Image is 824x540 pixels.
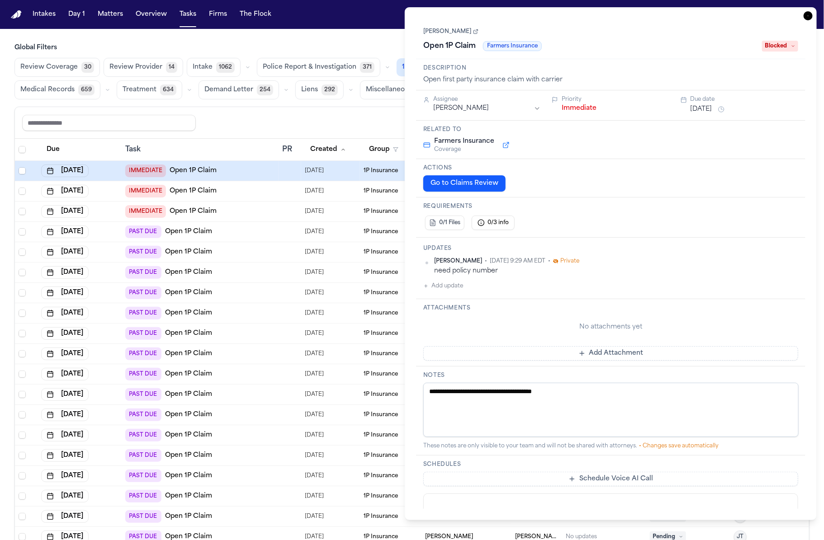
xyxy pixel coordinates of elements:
span: Medical Records [20,85,75,94]
button: [DATE] [691,105,712,114]
button: Miscellaneous178 [360,80,436,99]
button: Day 1 [65,6,89,23]
span: • [548,258,550,265]
span: 254 [257,85,273,95]
button: Review Coverage30 [14,58,100,77]
button: The Flock [236,6,275,23]
span: 1062 [216,62,235,73]
a: Home [11,10,22,19]
span: 634 [160,85,176,95]
button: Tasks [176,6,200,23]
button: Treatment634 [117,80,182,99]
h3: Notes [423,372,798,379]
button: Immediate [562,104,597,113]
span: 0/3 info [488,219,509,226]
span: • Changes save automatically [639,443,719,449]
span: Blocked [762,41,798,52]
div: No attachments yet [423,323,798,332]
h3: Description [423,65,798,72]
h3: Global Filters [14,43,810,52]
button: Intake1062 [187,58,241,77]
button: 1P Insurance•Open Claim296 [397,58,516,76]
div: Open first party insurance claim with carrier [423,75,798,85]
button: Add update [423,281,463,291]
h3: Requirements [423,203,798,210]
span: • [485,258,487,265]
span: Intake [193,63,213,72]
span: Demand Letter [204,85,253,94]
div: Priority [562,96,669,103]
h3: Related to [423,126,798,133]
span: Liens [301,85,318,94]
div: Assignee [433,96,541,103]
h1: Open 1P Claim [420,39,479,53]
button: Police Report & Investigation371 [257,58,380,77]
span: 659 [78,85,95,95]
div: These notes are only visible to your team and will not be shared with attorneys. [423,442,798,450]
span: Farmers Insurance [483,41,542,51]
button: Schedule Voice AI Call [423,472,798,486]
button: Medical Records659 [14,80,100,99]
span: Police Report & Investigation [263,63,356,72]
span: [PERSON_NAME] [434,258,482,265]
button: Overview [132,6,170,23]
button: Add Attachment [423,346,798,361]
span: 371 [360,62,374,73]
span: Coverage [434,146,494,153]
button: 0/3 info [472,216,515,230]
span: 1P Insurance [402,63,442,72]
span: Miscellaneous [366,85,412,94]
span: [DATE] 9:29 AM EDT [490,258,545,265]
span: 292 [322,85,338,95]
h3: Updates [423,245,798,252]
a: [PERSON_NAME] [423,28,478,35]
span: Farmers Insurance [434,137,494,146]
img: Finch Logo [11,10,22,19]
button: Review Provider14 [104,58,183,77]
button: Go to Claims Review [423,175,506,192]
h3: Attachments [423,305,798,312]
h3: Actions [423,164,798,172]
button: Firms [205,6,231,23]
button: Intakes [29,6,59,23]
button: Matters [94,6,127,23]
button: 0/1 Files [425,216,464,230]
div: need policy number [434,267,798,275]
button: Demand Letter254 [199,80,279,99]
h3: Schedules [423,461,798,468]
span: Review Coverage [20,63,78,72]
span: 30 [81,62,94,73]
span: 14 [166,62,177,73]
span: Private [560,258,579,265]
span: 0/1 Files [439,219,460,226]
span: Treatment [123,85,156,94]
div: Due date [691,96,798,103]
button: Liens292 [295,80,344,99]
span: Review Provider [109,63,162,72]
button: Snooze task [716,104,727,115]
